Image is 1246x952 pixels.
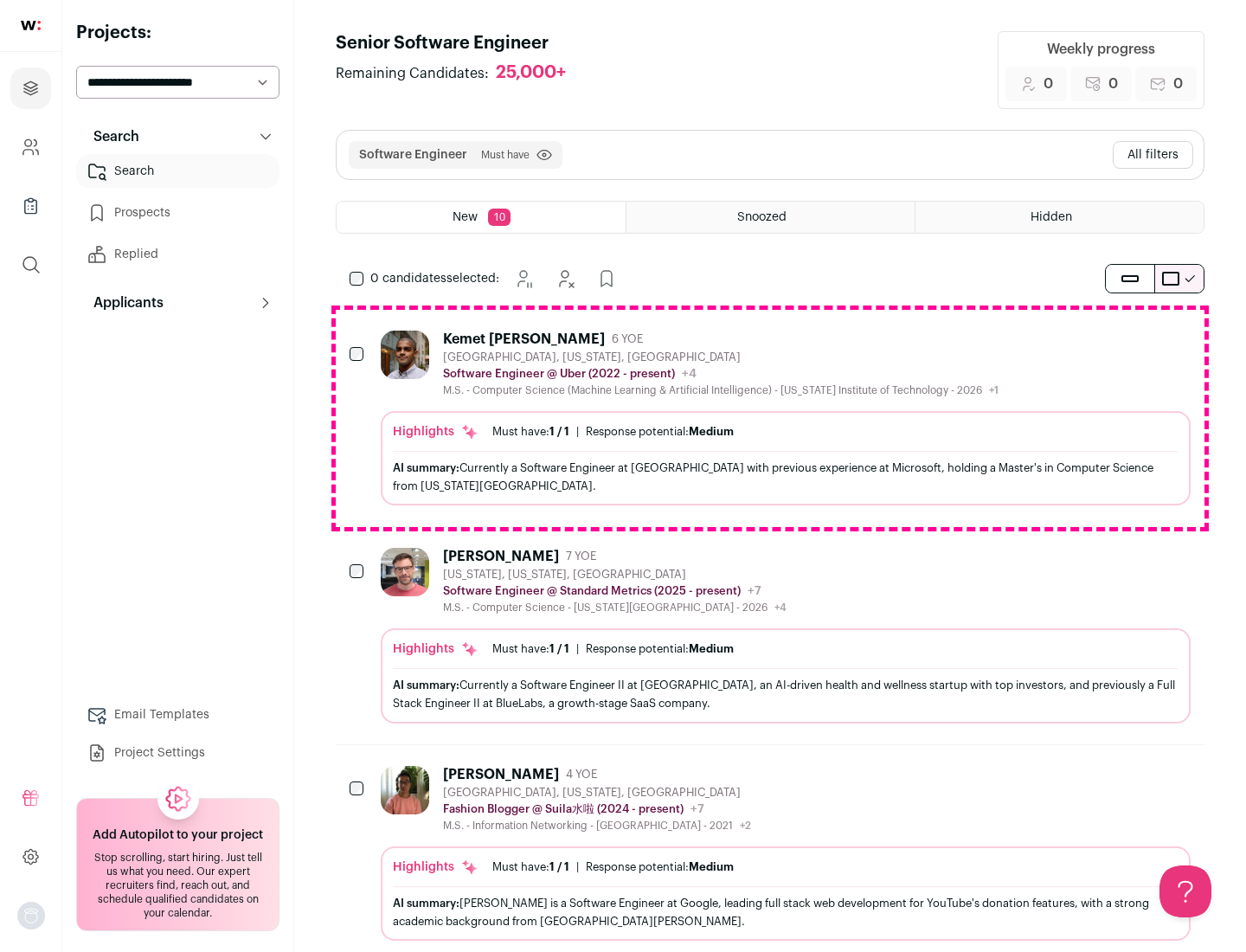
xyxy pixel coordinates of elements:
[336,31,583,55] h1: Senior Software Engineer
[566,768,597,782] span: 4 YOE
[443,351,999,364] div: [GEOGRAPHIC_DATA], [US_STATE], [GEOGRAPHIC_DATA]
[443,331,605,348] div: Kemet [PERSON_NAME]
[1047,39,1155,60] div: Weekly progress
[443,367,675,381] p: Software Engineer @ Uber (2022 - present)
[393,459,1179,495] div: Currently a Software Engineer at [GEOGRAPHIC_DATA] with previous experience at Microsoft, holding...
[336,63,489,84] span: Remaining Candidates:
[393,423,478,441] div: Highlights
[506,261,541,296] button: Snooze
[76,21,279,45] h2: Projects:
[393,676,1179,712] div: Currently a Software Engineer II at [GEOGRAPHIC_DATA], an AI-driven health and wellness startup w...
[381,548,429,596] img: 0fb184815f518ed3bcaf4f46c87e3bafcb34ea1ec747045ab451f3ffb05d485a
[915,202,1204,233] a: Hidden
[549,643,569,654] span: 1 / 1
[689,861,734,872] span: Medium
[689,643,734,654] span: Medium
[21,21,41,30] img: wellfound-shorthand-0d5821cbd27db2630d0214b213865d53afaa358527fdda9d0ea32b1df1b89c2c.svg
[443,383,999,397] div: M.S. - Computer Science (Machine Learning & Artificial Intelligence) - [US_STATE] Institute of Te...
[393,640,478,658] div: Highlights
[443,819,751,833] div: M.S. - Information Networking - [GEOGRAPHIC_DATA] - 2021
[492,425,734,439] ul: |
[76,286,279,320] button: Applicants
[10,126,51,168] a: Company and ATS Settings
[76,196,279,230] a: Prospects
[492,425,569,439] div: Must have:
[586,860,734,874] div: Response potential:
[566,550,596,563] span: 7 YOE
[488,209,511,226] span: 10
[496,62,566,84] div: 25,000+
[381,766,1191,941] a: [PERSON_NAME] 4 YOE [GEOGRAPHIC_DATA], [US_STATE], [GEOGRAPHIC_DATA] Fashion Blogger @ Suila水啦 (2...
[586,642,734,656] div: Response potential:
[359,146,467,164] button: Software Engineer
[87,851,268,920] div: Stop scrolling, start hiring. Just tell us what you need. Our expert recruiters find, reach out, ...
[76,798,279,931] a: Add Autopilot to your project Stop scrolling, start hiring. Just tell us what you need. Our exper...
[443,786,751,800] div: [GEOGRAPHIC_DATA], [US_STATE], [GEOGRAPHIC_DATA]
[492,860,569,874] div: Must have:
[748,585,761,597] span: +7
[381,331,429,379] img: 1d26598260d5d9f7a69202d59cf331847448e6cffe37083edaed4f8fc8795bfe
[689,426,734,437] span: Medium
[443,548,559,565] div: [PERSON_NAME]
[1159,865,1211,917] iframe: Help Scout Beacon - Open
[381,766,429,814] img: 322c244f3187aa81024ea13e08450523775794405435f85740c15dbe0cd0baab.jpg
[1044,74,1053,94] span: 0
[1108,74,1118,94] span: 0
[76,698,279,732] a: Email Templates
[393,894,1179,930] div: [PERSON_NAME] is a Software Engineer at Google, leading full stack web development for YouTube's ...
[1173,74,1183,94] span: 0
[549,426,569,437] span: 1 / 1
[93,827,263,844] h2: Add Autopilot to your project
[492,642,734,656] ul: |
[83,293,164,313] p: Applicants
[774,602,787,613] span: +4
[626,202,915,233] a: Snoozed
[443,766,559,783] div: [PERSON_NAME]
[443,568,787,582] div: [US_STATE], [US_STATE], [GEOGRAPHIC_DATA]
[548,261,582,296] button: Hide
[737,211,787,223] span: Snoozed
[393,897,459,909] span: AI summary:
[17,902,45,929] button: Open dropdown
[83,126,139,147] p: Search
[1113,141,1193,169] button: All filters
[690,803,704,815] span: +7
[740,820,751,831] span: +2
[76,119,279,154] button: Search
[370,273,446,285] span: 0 candidates
[453,211,478,223] span: New
[549,861,569,872] span: 1 / 1
[443,601,787,614] div: M.S. - Computer Science - [US_STATE][GEOGRAPHIC_DATA] - 2026
[393,462,459,473] span: AI summary:
[381,548,1191,723] a: [PERSON_NAME] 7 YOE [US_STATE], [US_STATE], [GEOGRAPHIC_DATA] Software Engineer @ Standard Metric...
[481,148,530,162] span: Must have
[381,331,1191,505] a: Kemet [PERSON_NAME] 6 YOE [GEOGRAPHIC_DATA], [US_STATE], [GEOGRAPHIC_DATA] Software Engineer @ Ub...
[17,902,45,929] img: nopic.png
[76,237,279,272] a: Replied
[393,859,478,876] div: Highlights
[76,736,279,770] a: Project Settings
[10,185,51,227] a: Company Lists
[589,261,624,296] button: Add to Prospects
[1031,211,1072,223] span: Hidden
[492,642,569,656] div: Must have:
[443,584,741,598] p: Software Engineer @ Standard Metrics (2025 - present)
[682,368,697,380] span: +4
[612,332,643,346] span: 6 YOE
[10,68,51,109] a: Projects
[443,802,684,816] p: Fashion Blogger @ Suila水啦 (2024 - present)
[989,385,999,396] span: +1
[586,425,734,439] div: Response potential:
[76,154,279,189] a: Search
[492,860,734,874] ul: |
[370,270,499,287] span: selected:
[393,679,459,691] span: AI summary:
